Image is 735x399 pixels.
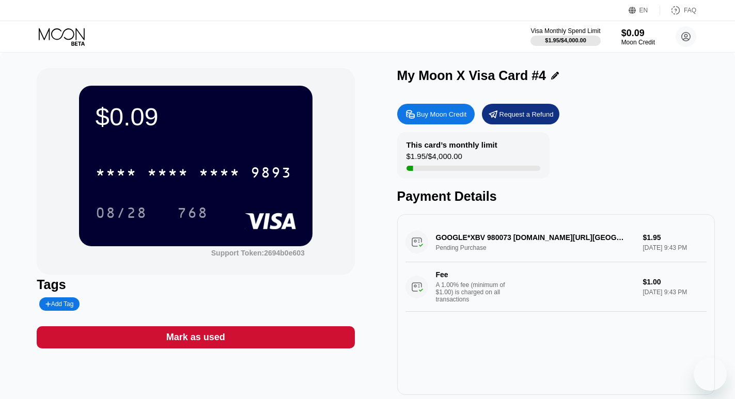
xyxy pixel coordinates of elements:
div: Buy Moon Credit [397,104,475,124]
div: Tags [37,277,354,292]
div: 768 [169,200,216,226]
div: 9893 [251,166,292,182]
div: Visa Monthly Spend Limit [530,27,600,35]
div: 08/28 [96,206,147,222]
div: $1.95 / $4,000.00 [406,152,462,166]
div: This card’s monthly limit [406,140,497,149]
div: FAQ [660,5,696,15]
div: Visa Monthly Spend Limit$1.95/$4,000.00 [530,27,600,46]
div: Support Token: 2694b0e603 [211,249,305,257]
div: 08/28 [88,200,155,226]
div: $0.09Moon Credit [621,28,655,46]
div: Fee [436,270,508,279]
div: $0.09 [621,28,655,39]
div: Request a Refund [482,104,559,124]
div: $0.09 [96,102,296,131]
div: $1.00 [643,278,707,286]
div: EN [629,5,660,15]
div: $1.95 / $4,000.00 [545,37,586,43]
div: Payment Details [397,189,715,204]
div: Moon Credit [621,39,655,46]
div: Add Tag [45,300,73,308]
div: Support Token:2694b0e603 [211,249,305,257]
div: FeeA 1.00% fee (minimum of $1.00) is charged on all transactions$1.00[DATE] 9:43 PM [405,262,707,312]
div: [DATE] 9:43 PM [643,289,707,296]
div: 768 [177,206,208,222]
div: A 1.00% fee (minimum of $1.00) is charged on all transactions [436,281,513,303]
div: EN [639,7,648,14]
div: Add Tag [39,297,80,311]
div: FAQ [684,7,696,14]
div: Mark as used [37,326,354,348]
div: Request a Refund [499,110,554,119]
div: My Moon X Visa Card #4 [397,68,546,83]
div: Buy Moon Credit [417,110,467,119]
div: Mark as used [166,331,225,343]
iframe: Nút để khởi chạy cửa sổ nhắn tin [694,358,727,391]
